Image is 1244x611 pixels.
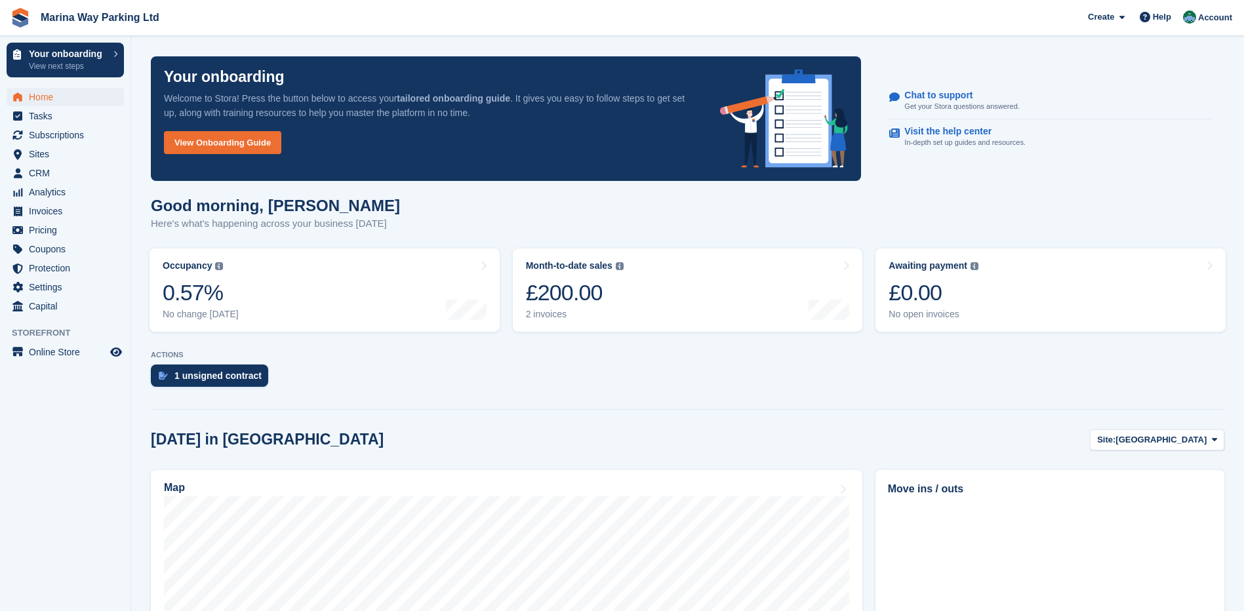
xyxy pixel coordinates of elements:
a: menu [7,240,124,258]
p: ACTIONS [151,351,1224,359]
a: menu [7,126,124,144]
div: No change [DATE] [163,309,239,320]
a: Occupancy 0.57% No change [DATE] [150,248,500,332]
p: Here's what's happening across your business [DATE] [151,216,400,231]
span: Invoices [29,202,108,220]
img: Paul Lewis [1183,10,1196,24]
a: menu [7,259,124,277]
a: Your onboarding View next steps [7,43,124,77]
a: Month-to-date sales £200.00 2 invoices [513,248,863,332]
span: Storefront [12,326,130,340]
a: menu [7,202,124,220]
h2: [DATE] in [GEOGRAPHIC_DATA] [151,431,384,448]
a: View Onboarding Guide [164,131,281,154]
h1: Good morning, [PERSON_NAME] [151,197,400,214]
p: Get your Stora questions answered. [904,101,1019,112]
div: No open invoices [889,309,978,320]
div: £0.00 [889,279,978,306]
div: 2 invoices [526,309,624,320]
h2: Move ins / outs [888,481,1212,497]
span: Account [1198,11,1232,24]
a: menu [7,343,124,361]
p: In-depth set up guides and resources. [904,137,1026,148]
span: Online Store [29,343,108,361]
img: contract_signature_icon-13c848040528278c33f63329250d36e43548de30e8caae1d1a13099fd9432cc5.svg [159,372,168,380]
h2: Map [164,482,185,494]
span: Create [1088,10,1114,24]
a: menu [7,183,124,201]
a: 1 unsigned contract [151,365,275,393]
span: Pricing [29,221,108,239]
a: menu [7,164,124,182]
p: Your onboarding [164,69,285,85]
img: icon-info-grey-7440780725fd019a000dd9b08b2336e03edf1995a4989e88bcd33f0948082b44.svg [215,262,223,270]
a: Visit the help center In-depth set up guides and resources. [889,119,1212,155]
img: icon-info-grey-7440780725fd019a000dd9b08b2336e03edf1995a4989e88bcd33f0948082b44.svg [971,262,978,270]
span: [GEOGRAPHIC_DATA] [1115,433,1207,446]
div: 0.57% [163,279,239,306]
span: Protection [29,259,108,277]
p: View next steps [29,60,107,72]
img: icon-info-grey-7440780725fd019a000dd9b08b2336e03edf1995a4989e88bcd33f0948082b44.svg [616,262,624,270]
a: Marina Way Parking Ltd [35,7,165,28]
span: Coupons [29,240,108,258]
img: stora-icon-8386f47178a22dfd0bd8f6a31ec36ba5ce8667c1dd55bd0f319d3a0aa187defe.svg [10,8,30,28]
span: Sites [29,145,108,163]
a: menu [7,88,124,106]
a: Chat to support Get your Stora questions answered. [889,83,1212,119]
a: menu [7,278,124,296]
p: Chat to support [904,90,1009,101]
img: onboarding-info-6c161a55d2c0e0a8cae90662b2fe09162a5109e8cc188191df67fb4f79e88e88.svg [720,69,849,168]
p: Visit the help center [904,126,1015,137]
span: Help [1153,10,1171,24]
span: Home [29,88,108,106]
span: Tasks [29,107,108,125]
a: menu [7,107,124,125]
span: Site: [1097,433,1115,446]
div: 1 unsigned contract [174,370,262,381]
span: Analytics [29,183,108,201]
div: Month-to-date sales [526,260,612,271]
a: menu [7,221,124,239]
span: Capital [29,297,108,315]
p: Welcome to Stora! Press the button below to access your . It gives you easy to follow steps to ge... [164,91,699,120]
span: Settings [29,278,108,296]
span: Subscriptions [29,126,108,144]
div: £200.00 [526,279,624,306]
a: menu [7,297,124,315]
span: CRM [29,164,108,182]
div: Occupancy [163,260,212,271]
a: menu [7,145,124,163]
p: Your onboarding [29,49,107,58]
div: Awaiting payment [889,260,967,271]
button: Site: [GEOGRAPHIC_DATA] [1090,429,1224,451]
a: Preview store [108,344,124,360]
strong: tailored onboarding guide [397,93,510,104]
a: Awaiting payment £0.00 No open invoices [875,248,1226,332]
